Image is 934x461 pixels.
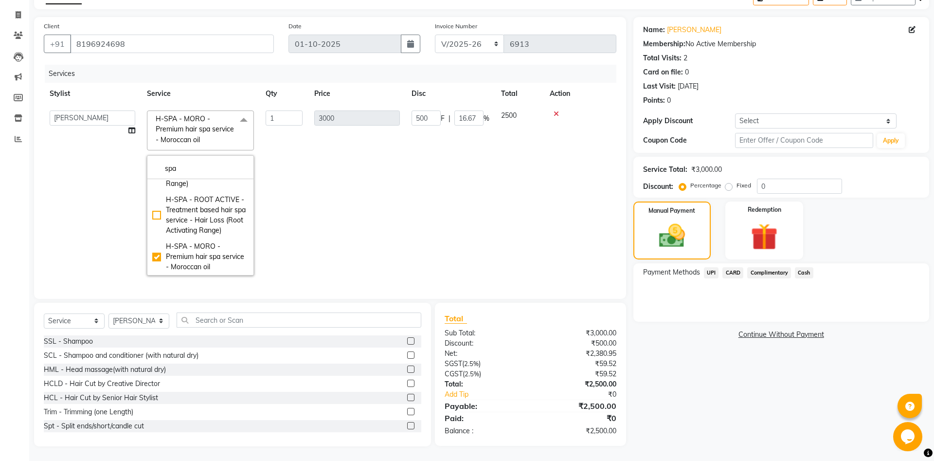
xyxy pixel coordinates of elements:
th: Total [495,83,544,105]
span: 2.5% [464,360,479,368]
div: Services [45,65,624,83]
label: Redemption [748,205,781,214]
span: H-SPA - MORO - Premium hair spa service - Moroccan oil [156,114,234,144]
div: ₹2,500.00 [530,379,623,389]
label: Manual Payment [648,206,695,215]
input: Search or Scan [177,313,421,328]
div: HCL - Hair Cut by Senior Hair Stylist [44,393,158,403]
img: _cash.svg [651,221,693,251]
th: Service [141,83,260,105]
div: Discount: [437,338,530,349]
button: +91 [44,35,71,53]
div: SSL - Shampoo [44,336,93,347]
img: _gift.svg [742,220,786,254]
div: SCL - Shampoo and conditioner (with natural dry) [44,350,198,361]
div: Service Total: [643,165,687,175]
div: ( ) [437,369,530,379]
span: Complimentary [747,267,791,278]
span: CARD [722,267,743,278]
input: multiselect-search [152,164,249,174]
div: Net: [437,349,530,359]
div: Balance : [437,426,530,436]
div: Name: [643,25,665,35]
span: Payment Methods [643,267,700,277]
span: UPI [704,267,719,278]
div: HML - Head massage(with natural dry) [44,365,166,375]
a: x [200,135,204,144]
div: Total Visits: [643,53,682,63]
a: Continue Without Payment [635,330,927,340]
label: Date [288,22,302,31]
input: Enter Offer / Coupon Code [735,133,873,148]
div: ₹59.52 [530,359,623,369]
div: ₹3,000.00 [691,165,722,175]
div: ₹500.00 [530,338,623,349]
div: Sub Total: [437,328,530,338]
div: 2 [683,53,687,63]
th: Price [308,83,406,105]
div: [DATE] [678,81,699,92]
th: Disc [406,83,495,105]
div: HCLD - Hair Cut by Creative Director [44,379,160,389]
th: Qty [260,83,308,105]
div: ₹3,000.00 [530,328,623,338]
div: Coupon Code [643,135,735,146]
div: ₹59.52 [530,369,623,379]
div: Spt - Split ends/short/candle cut [44,421,144,431]
div: H-SPA - MORO - Premium hair spa service - Moroccan oil [152,241,249,272]
div: 0 [667,95,671,106]
div: ₹2,380.95 [530,349,623,359]
div: H-SPA - ROOT ACTIVE - Treatment based hair spa service - Hair Loss (Root Activating Range) [152,195,249,236]
th: Stylist [44,83,141,105]
a: Add Tip [437,389,546,400]
span: SGST [445,359,462,368]
div: ₹2,500.00 [530,400,623,412]
div: Membership: [643,39,685,49]
span: % [484,113,489,124]
div: ( ) [437,359,530,369]
div: Points: [643,95,665,106]
label: Fixed [736,181,751,190]
div: 0 [685,67,689,77]
span: Cash [795,267,813,278]
div: Apply Discount [643,116,735,126]
div: ₹0 [546,389,623,400]
iframe: chat widget [893,422,924,451]
span: Total [445,313,467,324]
div: Total: [437,379,530,389]
span: CGST [445,369,463,378]
div: Last Visit: [643,81,676,92]
div: Paid: [437,412,530,424]
label: Percentage [690,181,721,190]
label: Client [44,22,59,31]
div: ₹0 [530,412,623,424]
a: [PERSON_NAME] [667,25,721,35]
div: Card on file: [643,67,683,77]
div: Discount: [643,182,673,192]
div: Trim - Trimming (one Length) [44,407,133,417]
div: Payable: [437,400,530,412]
span: F [441,113,445,124]
th: Action [544,83,616,105]
input: Search by Name/Mobile/Email/Code [70,35,274,53]
div: ₹2,500.00 [530,426,623,436]
span: | [449,113,450,124]
span: 2500 [501,111,517,120]
button: Apply [877,133,905,148]
div: No Active Membership [643,39,919,49]
span: 2.5% [465,370,479,378]
label: Invoice Number [435,22,477,31]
